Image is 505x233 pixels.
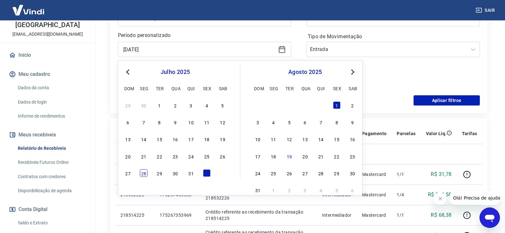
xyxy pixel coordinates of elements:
div: Choose segunda-feira, 30 de junho de 2025 [140,101,148,109]
a: Dados da conta [15,81,88,94]
div: Choose domingo, 29 de junho de 2025 [124,101,132,109]
div: qui [317,84,325,92]
div: sab [349,84,356,92]
p: Valor Líq. [426,130,447,137]
div: Choose quarta-feira, 23 de julho de 2025 [171,152,179,160]
div: dom [254,84,262,92]
div: Choose terça-feira, 29 de julho de 2025 [156,169,163,177]
p: R$ 68,38 [431,211,451,219]
div: Choose quinta-feira, 31 de julho de 2025 [317,101,325,109]
a: Relatório de Recebíveis [15,142,88,155]
div: Choose sábado, 30 de agosto de 2025 [349,169,356,177]
div: Choose quinta-feira, 14 de agosto de 2025 [317,135,325,143]
div: agosto 2025 [253,68,357,76]
div: Choose segunda-feira, 4 de agosto de 2025 [270,118,277,126]
div: Choose sábado, 5 de julho de 2025 [219,101,227,109]
p: 1/1 [397,171,415,178]
p: Intermediador [322,212,352,218]
div: Choose sábado, 2 de agosto de 2025 [219,169,227,177]
div: Choose domingo, 27 de julho de 2025 [254,101,262,109]
div: Choose terça-feira, 2 de setembro de 2025 [285,186,293,194]
div: seg [140,84,148,92]
div: Choose sexta-feira, 25 de julho de 2025 [203,152,211,160]
div: Choose quinta-feira, 24 de julho de 2025 [187,152,195,160]
input: Data inicial [123,45,276,54]
a: Início [8,48,88,62]
div: Choose terça-feira, 1 de julho de 2025 [156,101,163,109]
button: Meu cadastro [8,67,88,81]
div: Choose quinta-feira, 4 de setembro de 2025 [317,186,325,194]
div: Choose segunda-feira, 14 de julho de 2025 [140,135,148,143]
div: julho 2025 [123,68,227,76]
p: R$ 340,58 [428,191,452,199]
button: Meus recebíveis [8,128,88,142]
button: Sair [474,4,497,16]
p: Crédito referente ao recebimento da transação 218514225 [206,209,312,222]
button: Next Month [349,68,357,76]
div: Choose terça-feira, 15 de julho de 2025 [156,135,163,143]
button: Aplicar filtros [414,95,480,106]
p: 1/1 [397,212,415,218]
div: Choose domingo, 17 de agosto de 2025 [254,152,262,160]
div: Choose terça-feira, 5 de agosto de 2025 [285,118,293,126]
div: month 2025-08 [253,100,357,195]
div: ter [285,84,293,92]
div: Choose sexta-feira, 1 de agosto de 2025 [333,101,341,109]
div: Choose quarta-feira, 6 de agosto de 2025 [301,118,309,126]
div: Choose quinta-feira, 31 de julho de 2025 [187,169,195,177]
div: Choose sábado, 16 de agosto de 2025 [349,135,356,143]
a: Contratos com credores [15,170,88,183]
a: Dados de login [15,96,88,109]
div: Choose segunda-feira, 28 de julho de 2025 [270,101,277,109]
div: Choose quarta-feira, 13 de agosto de 2025 [301,135,309,143]
div: Choose quinta-feira, 3 de julho de 2025 [187,101,195,109]
p: R$ 31,78 [431,171,451,178]
div: Choose quinta-feira, 28 de agosto de 2025 [317,169,325,177]
button: Conta Digital [8,202,88,216]
div: Choose segunda-feira, 25 de agosto de 2025 [270,169,277,177]
div: Choose domingo, 6 de julho de 2025 [124,118,132,126]
div: sab [219,84,227,92]
div: Choose quarta-feira, 3 de setembro de 2025 [301,186,309,194]
div: qui [187,84,195,92]
div: qua [301,84,309,92]
div: Choose sexta-feira, 29 de agosto de 2025 [333,169,341,177]
div: Choose terça-feira, 12 de agosto de 2025 [285,135,293,143]
div: Choose terça-feira, 29 de julho de 2025 [285,101,293,109]
div: Choose domingo, 10 de agosto de 2025 [254,135,262,143]
a: Informe de rendimentos [15,110,88,123]
div: Choose sexta-feira, 15 de agosto de 2025 [333,135,341,143]
div: Choose sexta-feira, 8 de agosto de 2025 [333,118,341,126]
div: Choose terça-feira, 22 de julho de 2025 [156,152,163,160]
div: sex [333,84,341,92]
iframe: Mensagem da empresa [449,191,500,205]
div: Choose quarta-feira, 9 de julho de 2025 [171,118,179,126]
img: Vindi [8,0,49,20]
iframe: Botão para abrir a janela de mensagens [480,208,500,228]
p: [GEOGRAPHIC_DATA] [15,22,80,28]
div: Choose quarta-feira, 2 de julho de 2025 [171,101,179,109]
div: dom [124,84,132,92]
div: Choose quinta-feira, 7 de agosto de 2025 [317,118,325,126]
p: [EMAIL_ADDRESS][DOMAIN_NAME] [12,31,83,38]
div: Choose domingo, 20 de julho de 2025 [124,152,132,160]
label: Tipo de Movimentação [308,33,479,40]
div: qua [171,84,179,92]
div: seg [270,84,277,92]
p: Mastercard [362,171,387,178]
button: Previous Month [124,68,132,76]
div: Choose quarta-feira, 20 de agosto de 2025 [301,152,309,160]
div: Choose sexta-feira, 4 de julho de 2025 [203,101,211,109]
div: Choose segunda-feira, 21 de julho de 2025 [140,152,148,160]
div: Choose segunda-feira, 7 de julho de 2025 [140,118,148,126]
div: Choose sábado, 19 de julho de 2025 [219,135,227,143]
a: Saldo e Extrato [15,216,88,229]
div: Choose sexta-feira, 5 de setembro de 2025 [333,186,341,194]
div: Choose quinta-feira, 21 de agosto de 2025 [317,152,325,160]
div: Choose sábado, 23 de agosto de 2025 [349,152,356,160]
div: Choose sábado, 2 de agosto de 2025 [349,101,356,109]
div: Choose quarta-feira, 16 de julho de 2025 [171,135,179,143]
div: Choose domingo, 27 de julho de 2025 [124,169,132,177]
div: sex [203,84,211,92]
p: Mastercard [362,212,387,218]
